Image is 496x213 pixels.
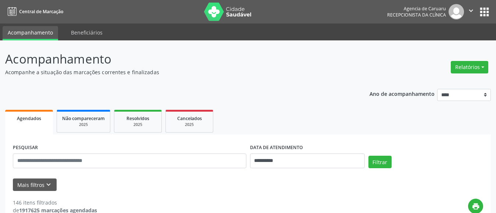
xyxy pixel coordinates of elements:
[13,199,97,206] div: 146 itens filtrados
[3,26,58,40] a: Acompanhamento
[387,12,446,18] span: Recepcionista da clínica
[177,115,202,122] span: Cancelados
[368,156,392,168] button: Filtrar
[449,4,464,19] img: img
[5,50,345,68] p: Acompanhamento
[464,4,478,19] button: 
[472,202,480,210] i: print
[126,115,149,122] span: Resolvidos
[62,122,105,127] div: 2025
[13,142,38,154] label: PESQUISAR
[370,89,435,98] p: Ano de acompanhamento
[66,26,108,39] a: Beneficiários
[119,122,156,127] div: 2025
[250,142,303,154] label: DATA DE ATENDIMENTO
[387,6,446,12] div: Agencia de Caruaru
[5,6,63,18] a: Central de Marcação
[467,7,475,15] i: 
[5,68,345,76] p: Acompanhe a situação das marcações correntes e finalizadas
[44,181,53,189] i: keyboard_arrow_down
[19,8,63,15] span: Central de Marcação
[13,178,57,191] button: Mais filtroskeyboard_arrow_down
[451,61,488,73] button: Relatórios
[62,115,105,122] span: Não compareceram
[478,6,491,18] button: apps
[17,115,41,122] span: Agendados
[171,122,208,127] div: 2025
